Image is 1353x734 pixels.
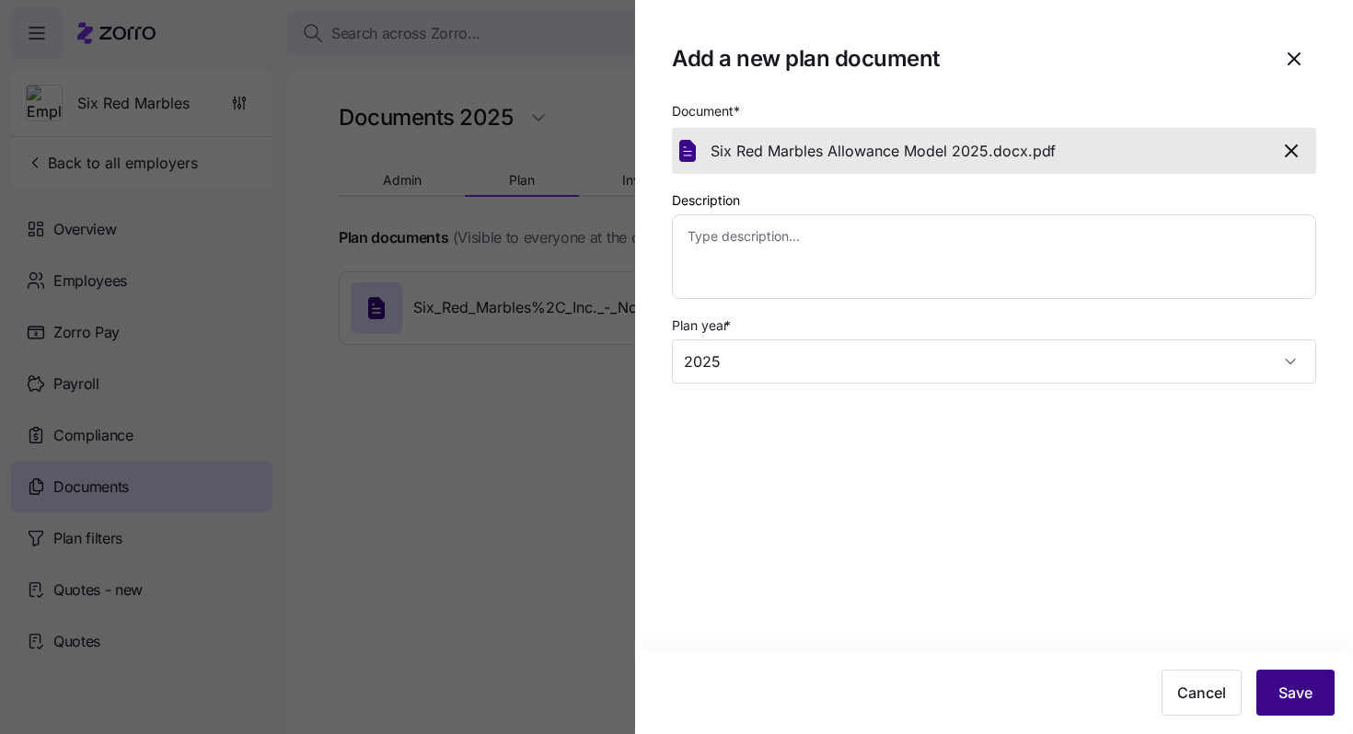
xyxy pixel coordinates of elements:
label: Plan year [672,315,734,336]
h1: Add a new plan document [672,44,1257,73]
span: Six Red Marbles Allowance Model 2025.docx. [711,140,1033,163]
span: pdf [1033,140,1056,163]
label: Description [672,190,740,211]
input: Select plan year [672,339,1316,384]
span: Document * [672,102,740,120]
